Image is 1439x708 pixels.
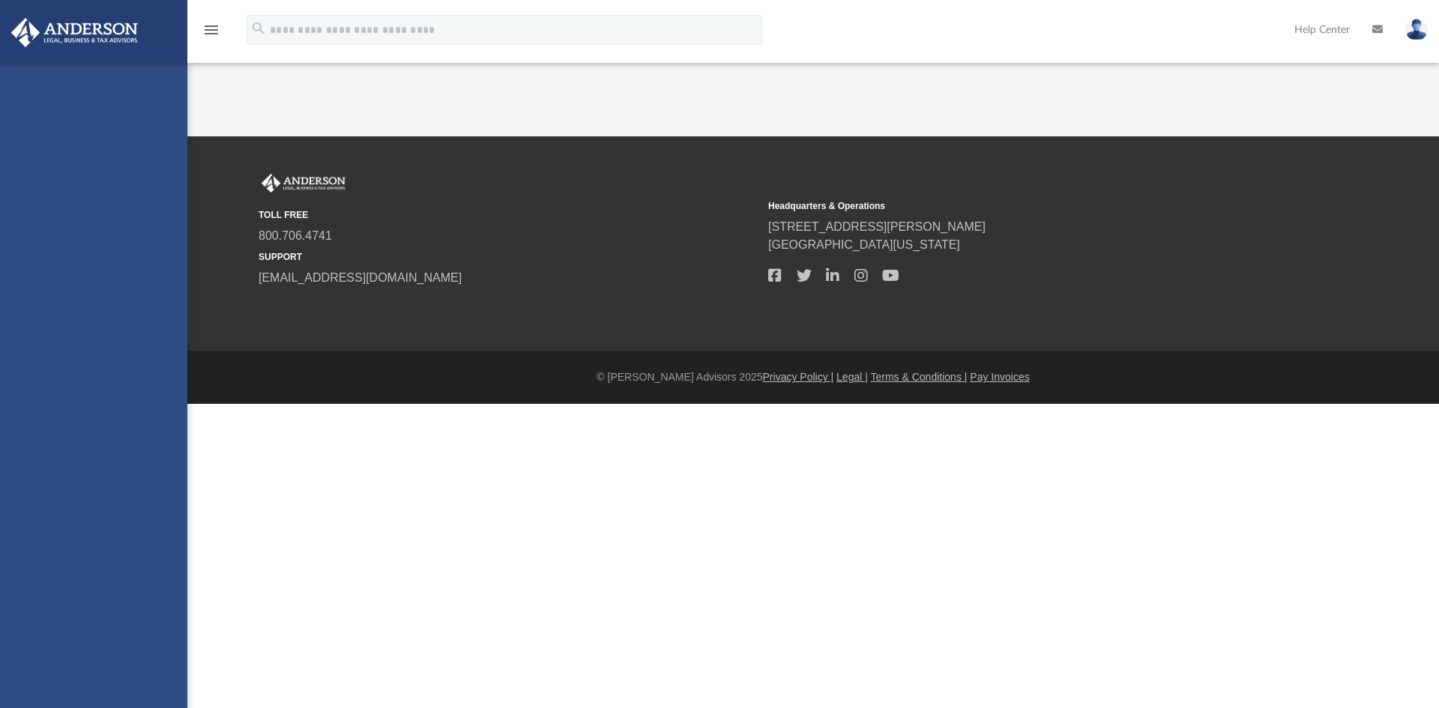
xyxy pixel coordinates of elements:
a: [EMAIL_ADDRESS][DOMAIN_NAME] [259,271,462,284]
a: Pay Invoices [970,371,1029,383]
a: 800.706.4741 [259,229,332,242]
a: Terms & Conditions | [871,371,968,383]
img: User Pic [1405,19,1428,40]
a: Privacy Policy | [763,371,834,383]
a: [GEOGRAPHIC_DATA][US_STATE] [768,238,960,251]
img: Anderson Advisors Platinum Portal [259,174,349,193]
i: search [250,20,267,37]
div: © [PERSON_NAME] Advisors 2025 [187,369,1439,385]
img: Anderson Advisors Platinum Portal [7,18,142,47]
a: Legal | [836,371,868,383]
i: menu [202,21,220,39]
a: [STREET_ADDRESS][PERSON_NAME] [768,220,986,233]
small: TOLL FREE [259,208,758,222]
a: menu [202,28,220,39]
small: Headquarters & Operations [768,199,1267,213]
small: SUPPORT [259,250,758,264]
